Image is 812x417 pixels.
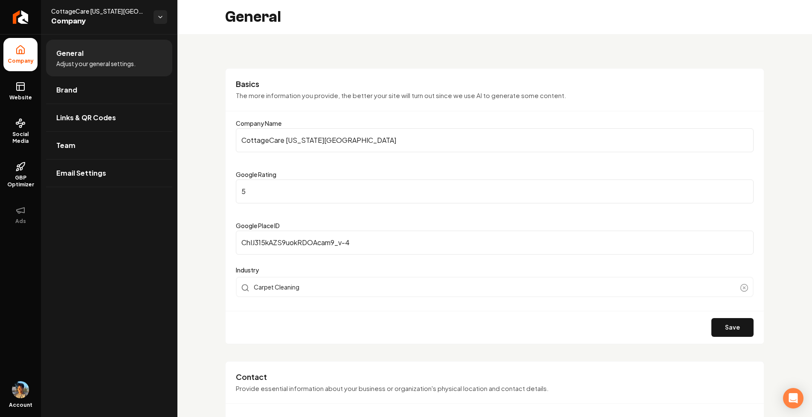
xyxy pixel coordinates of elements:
input: Google Rating [236,180,754,203]
a: Website [3,75,38,108]
span: Team [56,140,75,151]
h2: General [225,9,281,26]
label: Industry [236,265,754,275]
p: Provide essential information about your business or organization's physical location and contact... [236,384,754,394]
h3: Basics [236,79,754,89]
a: Brand [46,76,172,104]
input: Company Name [236,128,754,152]
button: Ads [3,198,38,232]
div: Open Intercom Messenger [783,388,803,408]
img: Rebolt Logo [13,10,29,24]
span: Company [4,58,37,64]
a: Links & QR Codes [46,104,172,131]
span: Account [9,402,32,408]
span: CottageCare [US_STATE][GEOGRAPHIC_DATA] [51,7,147,15]
span: Social Media [3,131,38,145]
a: Team [46,132,172,159]
a: GBP Optimizer [3,155,38,195]
span: Website [6,94,35,101]
span: Links & QR Codes [56,113,116,123]
button: Save [711,318,754,337]
button: Open user button [12,381,29,398]
span: Email Settings [56,168,106,178]
a: Email Settings [46,159,172,187]
span: Brand [56,85,77,95]
label: Google Place ID [236,222,280,229]
label: Company Name [236,119,281,127]
span: Adjust your general settings. [56,59,136,68]
p: The more information you provide, the better your site will turn out since we use AI to generate ... [236,91,754,101]
span: Company [51,15,147,27]
a: Social Media [3,111,38,151]
img: Aditya Nair [12,381,29,398]
label: Google Rating [236,171,276,178]
input: Google Place ID [236,231,754,255]
span: General [56,48,84,58]
span: GBP Optimizer [3,174,38,188]
h3: Contact [236,372,754,382]
span: Ads [12,218,29,225]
